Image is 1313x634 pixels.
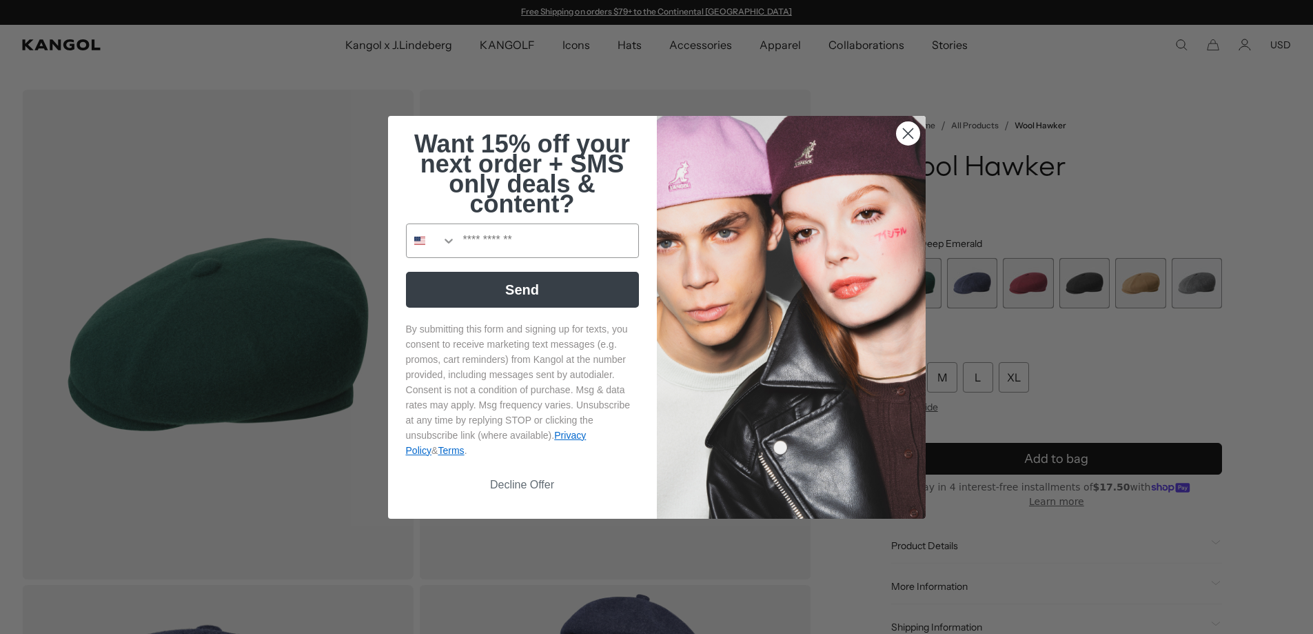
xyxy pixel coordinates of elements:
a: Terms [438,445,464,456]
button: Close dialog [896,121,920,146]
img: 4fd34567-b031-494e-b820-426212470989.jpeg [657,116,926,519]
input: Phone Number [456,224,638,257]
p: By submitting this form and signing up for texts, you consent to receive marketing text messages ... [406,321,639,458]
button: Search Countries [407,224,456,257]
span: Want 15% off your next order + SMS only deals & content? [414,130,630,218]
img: United States [414,235,425,246]
button: Decline Offer [406,472,639,498]
button: Send [406,272,639,308]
